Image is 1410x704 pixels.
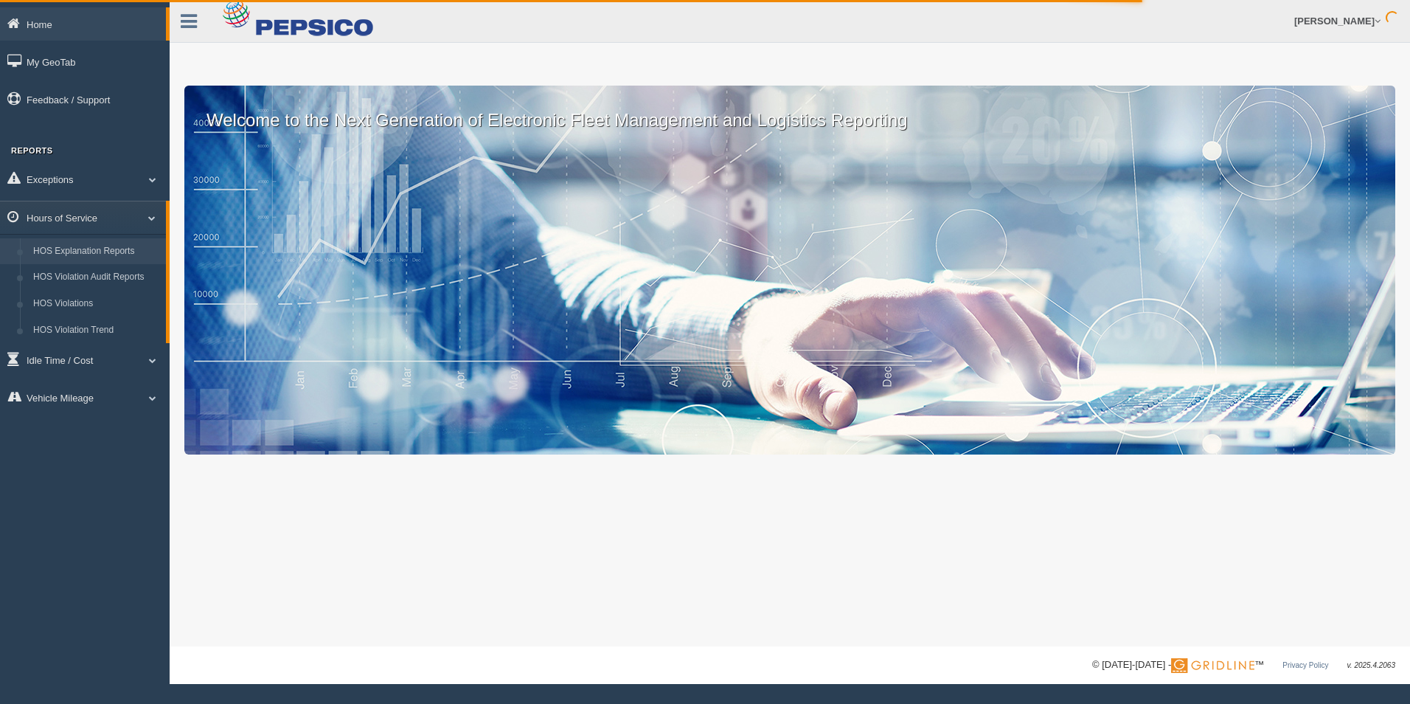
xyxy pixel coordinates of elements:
a: Privacy Policy [1282,661,1328,669]
span: v. 2025.4.2063 [1347,661,1395,669]
p: Welcome to the Next Generation of Electronic Fleet Management and Logistics Reporting [184,86,1395,133]
a: HOS Explanation Reports [27,238,166,265]
a: HOS Violation Trend [27,317,166,344]
img: Gridline [1171,658,1254,673]
div: © [DATE]-[DATE] - ™ [1092,658,1395,673]
a: HOS Violations [27,291,166,317]
a: HOS Violation Audit Reports [27,264,166,291]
